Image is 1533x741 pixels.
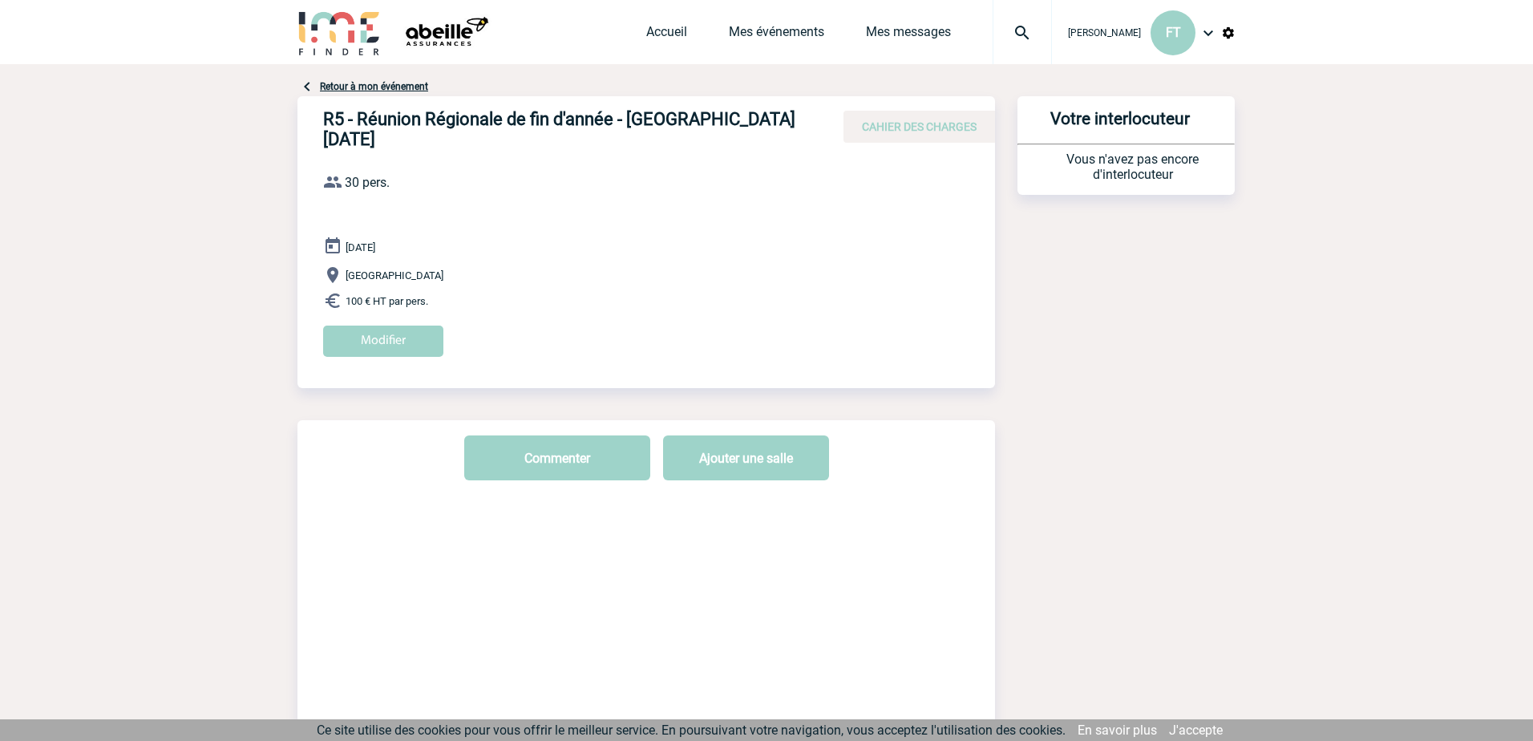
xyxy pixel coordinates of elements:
h3: Votre interlocuteur [1024,109,1215,144]
a: En savoir plus [1078,723,1157,738]
span: Ce site utilise des cookies pour vous offrir le meilleur service. En poursuivant votre navigation... [317,723,1066,738]
img: IME-Finder [297,10,381,55]
span: FT [1166,25,1181,40]
span: CAHIER DES CHARGES [862,120,977,133]
a: Retour à mon événement [320,81,428,92]
button: Commenter [464,435,650,480]
span: 30 pers. [345,175,390,190]
span: Vous n'avez pas encore d'interlocuteur [1066,152,1199,182]
a: J'accepte [1169,723,1223,738]
span: [GEOGRAPHIC_DATA] [346,269,443,281]
h4: R5 - Réunion Régionale de fin d'année - [GEOGRAPHIC_DATA] [DATE] [323,109,804,149]
span: [PERSON_NAME] [1068,27,1141,38]
span: [DATE] [346,241,375,253]
a: Mes messages [866,24,951,47]
span: 100 € HT par pers. [346,295,428,307]
button: Ajouter une salle [663,435,829,480]
a: Mes événements [729,24,824,47]
input: Modifier [323,326,443,357]
a: Accueil [646,24,687,47]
